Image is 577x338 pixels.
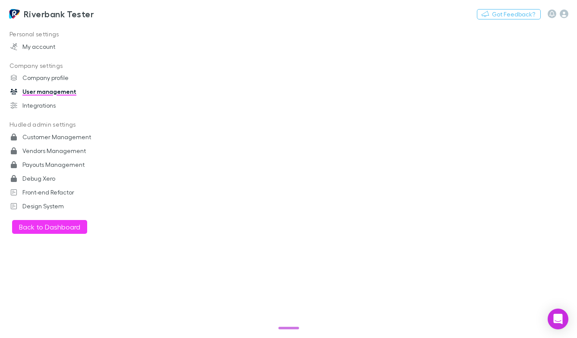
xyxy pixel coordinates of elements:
[9,9,20,19] img: Riverbank Tester's Logo
[2,85,104,99] a: User management
[2,40,104,54] a: My account
[2,71,104,85] a: Company profile
[2,130,104,144] a: Customer Management
[3,3,99,24] a: Riverbank Tester
[2,185,104,199] a: Front-end Refactor
[2,99,104,112] a: Integrations
[12,220,87,234] button: Back to Dashboard
[2,119,104,130] p: Hudled admin settings
[2,144,104,158] a: Vendors Management
[548,309,568,329] div: Open Intercom Messenger
[477,9,541,19] button: Got Feedback?
[2,199,104,213] a: Design System
[2,158,104,172] a: Payouts Management
[24,9,94,19] h3: Riverbank Tester
[2,29,104,40] p: Personal settings
[2,172,104,185] a: Debug Xero
[2,61,104,71] p: Company settings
